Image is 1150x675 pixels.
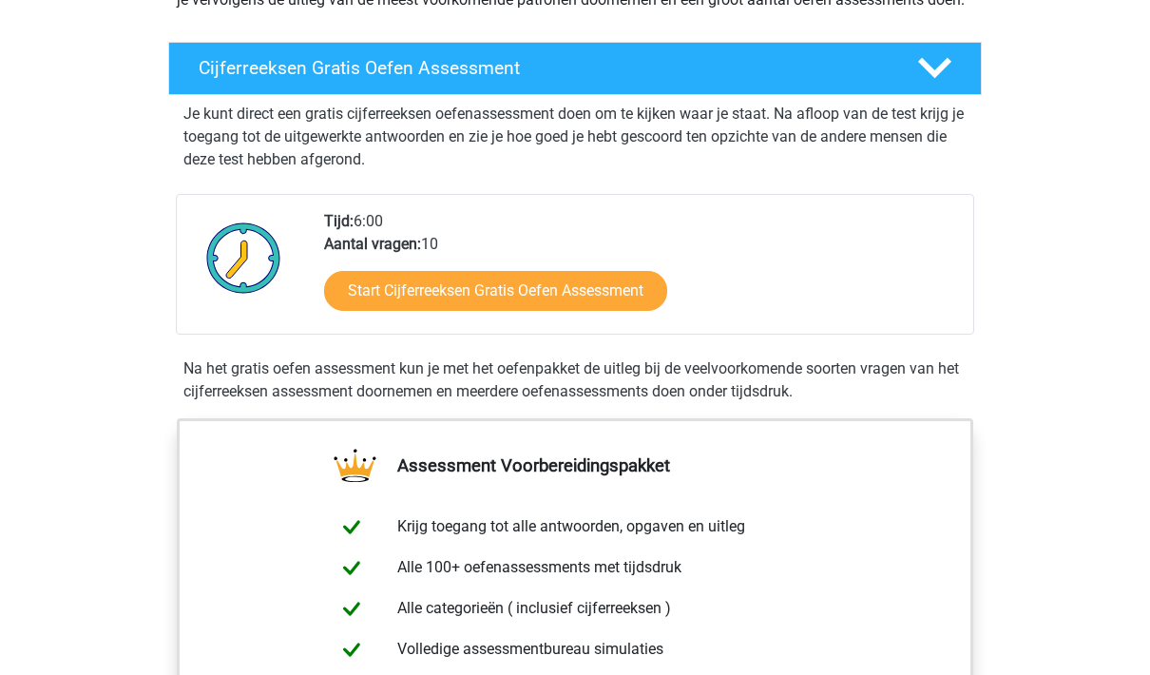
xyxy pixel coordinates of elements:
[199,57,887,79] h4: Cijferreeksen Gratis Oefen Assessment
[310,210,972,334] div: 6:00 10
[176,357,974,403] div: Na het gratis oefen assessment kun je met het oefenpakket de uitleg bij de veelvoorkomende soorte...
[183,103,967,171] p: Je kunt direct een gratis cijferreeksen oefenassessment doen om te kijken waar je staat. Na afloo...
[324,235,421,253] b: Aantal vragen:
[324,212,354,230] b: Tijd:
[196,210,292,305] img: Klok
[324,271,667,311] a: Start Cijferreeksen Gratis Oefen Assessment
[161,42,989,95] a: Cijferreeksen Gratis Oefen Assessment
